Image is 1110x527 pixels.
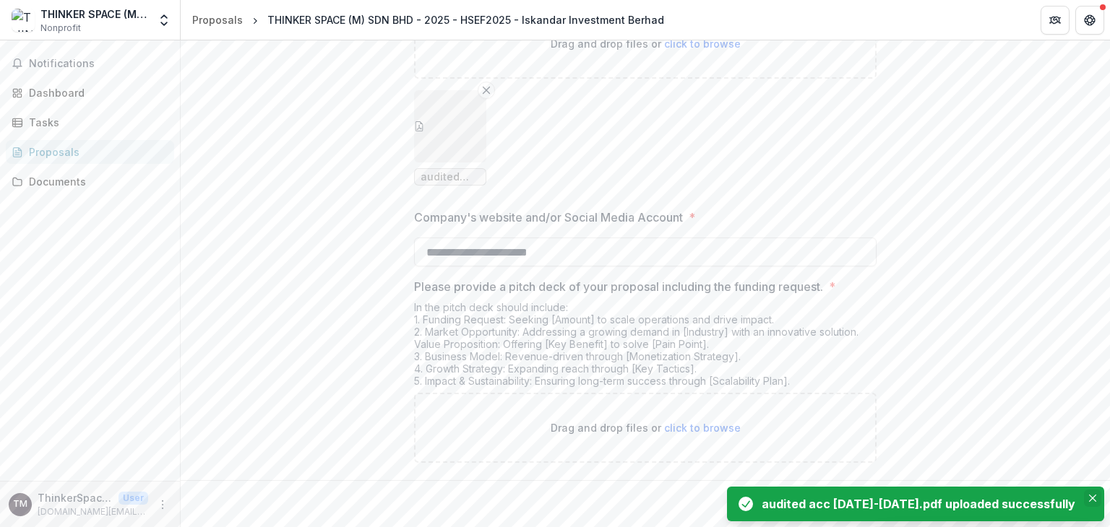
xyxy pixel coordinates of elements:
p: Company's website and/or Social Media Account [414,209,683,226]
p: Drag and drop files or [551,36,741,51]
a: Documents [6,170,174,193]
img: THINKER SPACE (M) SDN BHD [12,9,35,32]
p: Please provide a pitch deck of your proposal including the funding request. [414,278,823,295]
a: Dashboard [6,81,174,105]
div: Tasks [29,115,163,130]
div: In the pitch deck should include: 1. Funding Request: Seeking [Amount] to scale operations and dr... [414,301,877,393]
div: audited acc [DATE]-[DATE].pdf uploaded successfully [762,495,1075,513]
span: Notifications [29,58,168,70]
p: User [119,492,148,505]
div: Proposals [29,144,163,160]
button: Open entity switcher [154,6,174,35]
button: Close [1084,489,1101,507]
div: Remove Fileaudited acc [DATE]-[DATE].pdf [414,90,486,186]
a: Proposals [186,9,249,30]
div: ThinkerSpace Malaysia [13,500,27,509]
div: Dashboard [29,85,163,100]
button: Notifications [6,52,174,75]
a: Tasks [6,110,174,134]
span: click to browse [664,38,741,50]
p: ThinkerSpace [GEOGRAPHIC_DATA] [38,490,113,505]
button: Remove File [478,82,495,99]
a: Proposals [6,140,174,164]
div: Documents [29,174,163,189]
button: Get Help [1075,6,1104,35]
nav: breadcrumb [186,9,670,30]
span: Nonprofit [40,22,81,35]
button: Partners [1041,6,1070,35]
p: [DOMAIN_NAME][EMAIL_ADDRESS][DOMAIN_NAME] [38,505,148,518]
div: THINKER SPACE (M) SDN BHD - 2025 - HSEF2025 - Iskandar Investment Berhad [267,12,664,27]
button: More [154,496,171,513]
div: Proposals [192,12,243,27]
div: Notifications-bottom-right [721,481,1110,527]
span: audited acc [DATE]-[DATE].pdf [421,171,480,183]
span: click to browse [664,422,741,434]
div: THINKER SPACE (M) SDN BHD [40,6,148,22]
p: Drag and drop files or [551,420,741,435]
